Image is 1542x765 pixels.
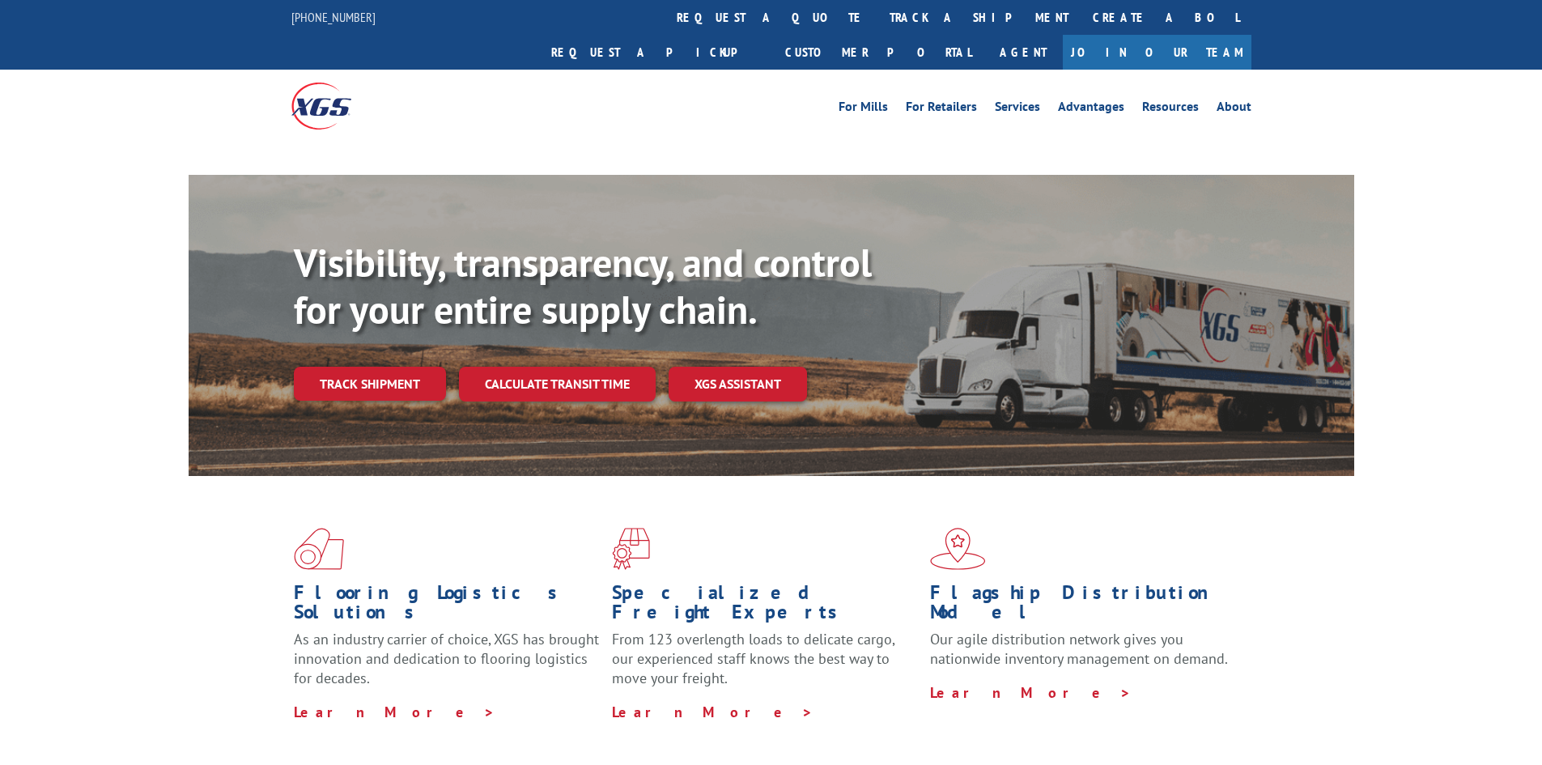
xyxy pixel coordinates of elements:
a: For Mills [839,100,888,118]
a: Calculate transit time [459,367,656,402]
a: Agent [983,35,1063,70]
h1: Flooring Logistics Solutions [294,583,600,630]
a: Track shipment [294,367,446,401]
h1: Flagship Distribution Model [930,583,1236,630]
p: From 123 overlength loads to delicate cargo, our experienced staff knows the best way to move you... [612,630,918,702]
span: As an industry carrier of choice, XGS has brought innovation and dedication to flooring logistics... [294,630,599,687]
a: Learn More > [612,703,813,721]
span: Our agile distribution network gives you nationwide inventory management on demand. [930,630,1228,668]
a: Learn More > [930,683,1132,702]
img: xgs-icon-flagship-distribution-model-red [930,528,986,570]
a: For Retailers [906,100,977,118]
a: Join Our Team [1063,35,1251,70]
b: Visibility, transparency, and control for your entire supply chain. [294,237,872,334]
img: xgs-icon-focused-on-flooring-red [612,528,650,570]
a: Learn More > [294,703,495,721]
a: [PHONE_NUMBER] [291,9,376,25]
img: xgs-icon-total-supply-chain-intelligence-red [294,528,344,570]
a: Customer Portal [773,35,983,70]
a: Resources [1142,100,1199,118]
a: Advantages [1058,100,1124,118]
a: About [1217,100,1251,118]
a: Services [995,100,1040,118]
a: Request a pickup [539,35,773,70]
h1: Specialized Freight Experts [612,583,918,630]
a: XGS ASSISTANT [669,367,807,402]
